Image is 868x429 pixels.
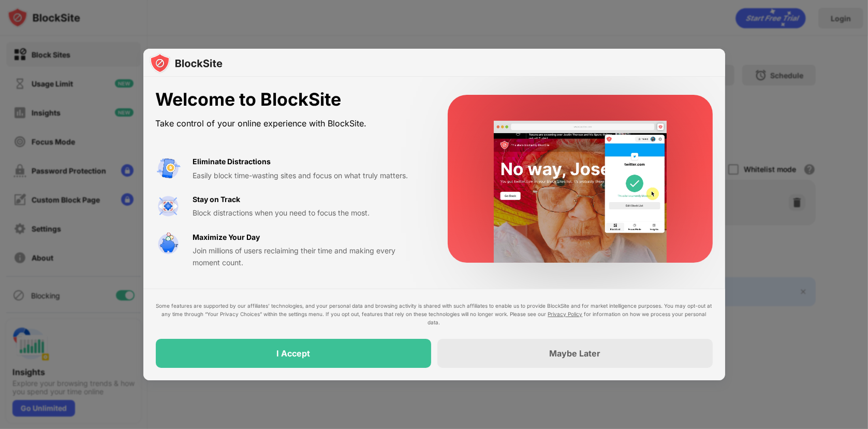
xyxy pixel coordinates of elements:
[193,194,241,205] div: Stay on Track
[193,245,423,268] div: Join millions of users reclaiming their time and making every moment count.
[193,156,271,167] div: Eliminate Distractions
[156,156,181,181] img: value-avoid-distractions.svg
[276,348,310,359] div: I Accept
[150,53,223,74] img: logo-blocksite.svg
[549,348,600,359] div: Maybe Later
[156,302,713,326] div: Some features are supported by our affiliates’ technologies, and your personal data and browsing ...
[193,232,260,243] div: Maximize Your Day
[156,232,181,256] img: value-safe-time.svg
[193,207,423,219] div: Block distractions when you need to focus the most.
[193,170,423,181] div: Easily block time-wasting sites and focus on what truly matters.
[156,194,181,219] img: value-focus.svg
[548,311,583,317] a: Privacy Policy
[156,116,423,131] div: Take control of your online experience with BlockSite.
[156,89,423,110] div: Welcome to BlockSite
